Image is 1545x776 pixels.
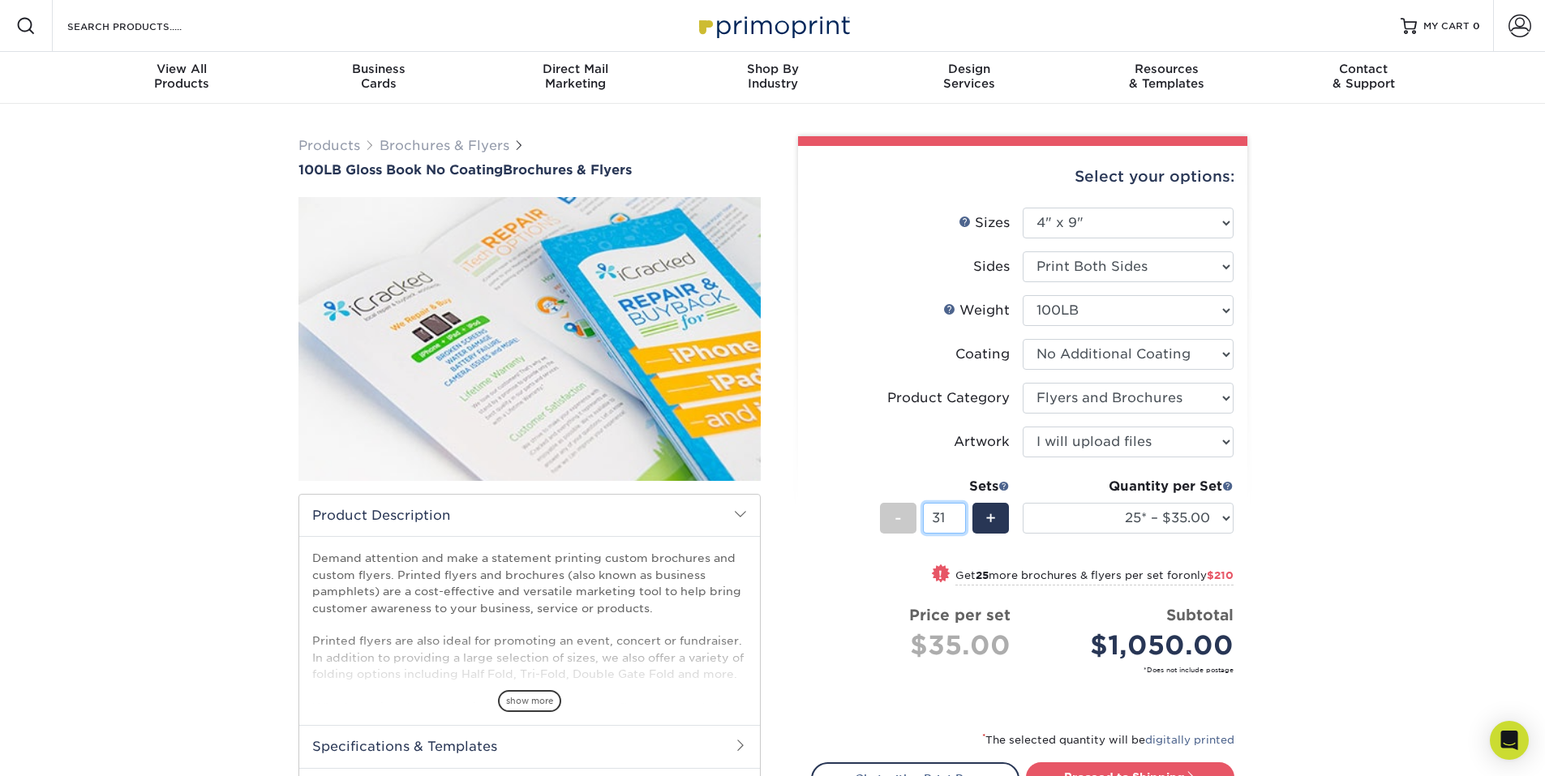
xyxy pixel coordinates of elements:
[477,52,674,104] a: Direct MailMarketing
[1473,20,1480,32] span: 0
[811,146,1234,208] div: Select your options:
[299,725,760,767] h2: Specifications & Templates
[674,62,871,91] div: Industry
[1068,62,1265,76] span: Resources
[298,162,503,178] span: 100LB Gloss Book No Coating
[985,506,996,530] span: +
[298,162,761,178] h1: Brochures & Flyers
[943,301,1010,320] div: Weight
[1265,52,1462,104] a: Contact& Support
[280,62,477,76] span: Business
[66,16,224,36] input: SEARCH PRODUCTS.....
[84,62,281,76] span: View All
[477,62,674,91] div: Marketing
[938,566,942,583] span: !
[674,52,871,104] a: Shop ByIndustry
[824,626,1011,665] div: $35.00
[298,138,360,153] a: Products
[674,62,871,76] span: Shop By
[954,432,1010,452] div: Artwork
[298,179,761,499] img: 100LB Gloss Book<br/>No Coating 01
[959,213,1010,233] div: Sizes
[280,62,477,91] div: Cards
[1265,62,1462,76] span: Contact
[280,52,477,104] a: BusinessCards
[955,569,1234,585] small: Get more brochures & flyers per set for
[871,52,1068,104] a: DesignServices
[4,727,138,770] iframe: Google Customer Reviews
[1166,606,1234,624] strong: Subtotal
[1068,52,1265,104] a: Resources& Templates
[1183,569,1234,581] span: only
[982,734,1234,746] small: The selected quantity will be
[299,495,760,536] h2: Product Description
[1207,569,1234,581] span: $210
[298,162,761,178] a: 100LB Gloss Book No CoatingBrochures & Flyers
[477,62,674,76] span: Direct Mail
[909,606,1011,624] strong: Price per set
[1145,734,1234,746] a: digitally printed
[895,506,902,530] span: -
[871,62,1068,91] div: Services
[1023,477,1234,496] div: Quantity per Set
[692,8,854,43] img: Primoprint
[498,690,561,712] span: show more
[973,257,1010,277] div: Sides
[976,569,989,581] strong: 25
[824,665,1234,675] small: *Does not include postage
[84,62,281,91] div: Products
[84,52,281,104] a: View AllProducts
[1490,721,1529,760] div: Open Intercom Messenger
[880,477,1010,496] div: Sets
[1068,62,1265,91] div: & Templates
[955,345,1010,364] div: Coating
[1265,62,1462,91] div: & Support
[1423,19,1470,33] span: MY CART
[380,138,509,153] a: Brochures & Flyers
[312,550,747,748] p: Demand attention and make a statement printing custom brochures and custom flyers. Printed flyers...
[887,388,1010,408] div: Product Category
[1035,626,1234,665] div: $1,050.00
[871,62,1068,76] span: Design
